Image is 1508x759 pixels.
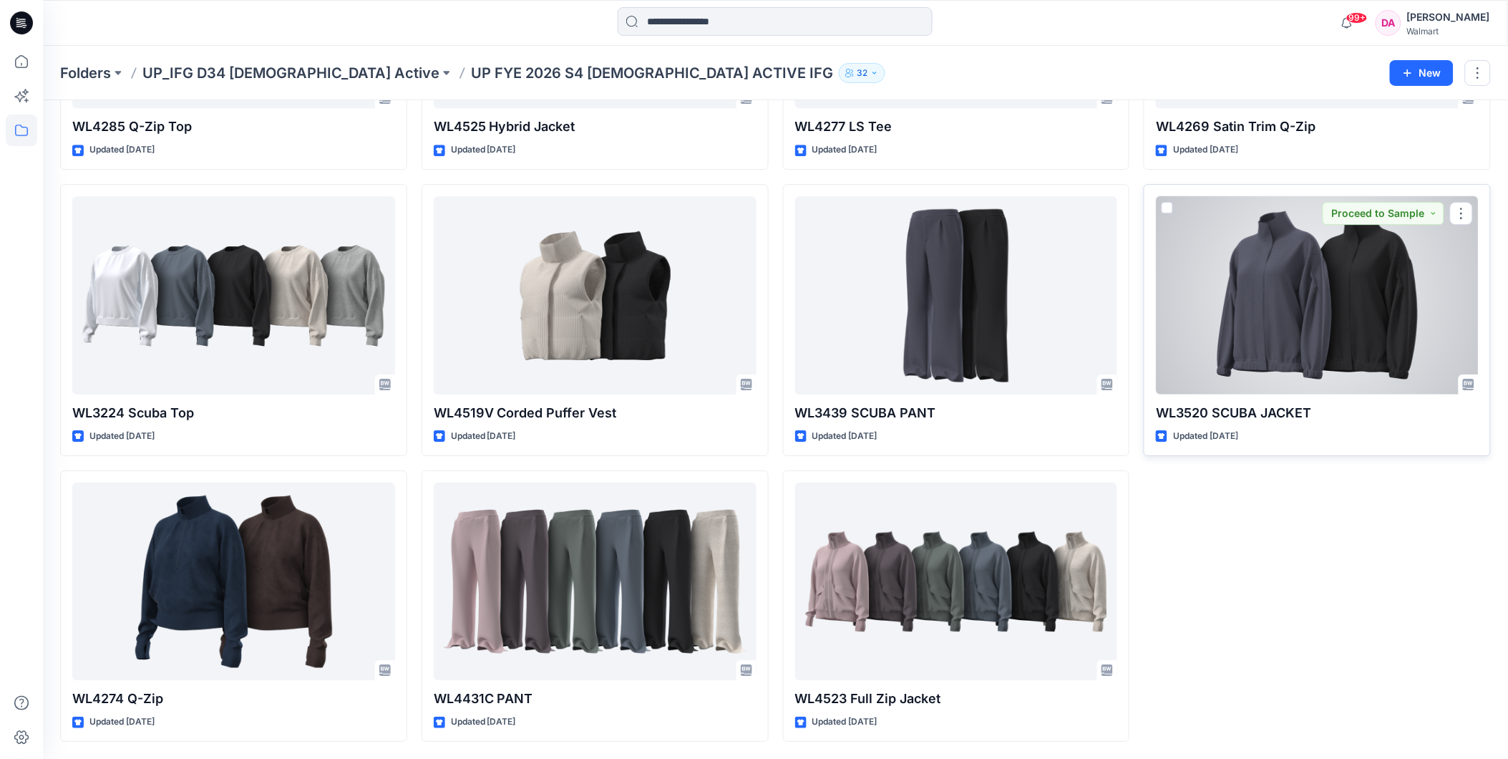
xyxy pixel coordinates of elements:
p: WL3224 Scuba Top [72,403,395,423]
p: WL4525 Hybrid Jacket [434,117,757,137]
p: Updated [DATE] [89,142,155,158]
button: 32 [839,63,885,83]
p: Updated [DATE] [1173,142,1238,158]
p: WL4269 Satin Trim Q-Zip [1156,117,1479,137]
p: Updated [DATE] [451,429,516,444]
a: WL4519V Corded Puffer Vest [434,196,757,395]
a: WL4274 Q-Zip [72,483,395,681]
p: WL3520 SCUBA JACKET [1156,403,1479,423]
a: WL3520 SCUBA JACKET [1156,196,1479,395]
p: Updated [DATE] [451,715,516,730]
p: WL4285 Q-Zip Top [72,117,395,137]
p: Updated [DATE] [451,142,516,158]
a: UP_IFG D34 [DEMOGRAPHIC_DATA] Active [142,63,439,83]
div: DA [1376,10,1401,36]
p: WL4277 LS Tee [795,117,1118,137]
a: WL4431C PANT [434,483,757,681]
p: Updated [DATE] [89,429,155,444]
p: 32 [857,65,867,81]
div: [PERSON_NAME] [1407,9,1490,26]
a: WL3439 SCUBA PANT [795,196,1118,395]
a: WL3224 Scuba Top [72,196,395,395]
p: Updated [DATE] [812,429,877,444]
p: Updated [DATE] [89,715,155,730]
p: WL4523 Full Zip Jacket [795,689,1118,709]
p: Updated [DATE] [1173,429,1238,444]
a: Folders [60,63,111,83]
button: New [1390,60,1454,86]
a: WL4523 Full Zip Jacket [795,483,1118,681]
div: Walmart [1407,26,1490,37]
p: Updated [DATE] [812,142,877,158]
p: WL4519V Corded Puffer Vest [434,403,757,423]
span: 99+ [1346,12,1368,24]
p: Updated [DATE] [812,715,877,730]
p: UP FYE 2026 S4 [DEMOGRAPHIC_DATA] ACTIVE IFG [471,63,833,83]
p: WL3439 SCUBA PANT [795,403,1118,423]
p: WL4274 Q-Zip [72,689,395,709]
p: WL4431C PANT [434,689,757,709]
